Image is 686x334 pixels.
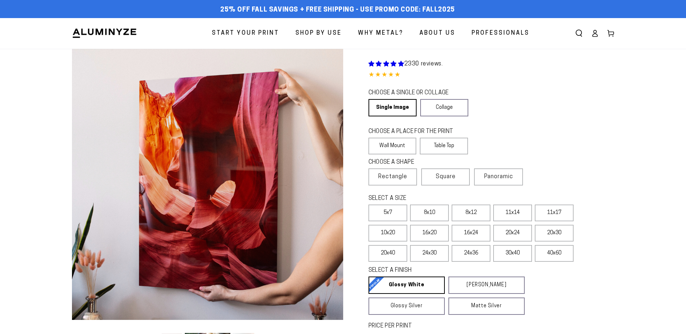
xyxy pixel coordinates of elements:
[368,205,407,221] label: 5x7
[484,174,513,180] span: Panoramic
[72,28,137,39] img: Aluminyze
[368,225,407,241] label: 10x20
[535,205,574,221] label: 11x17
[493,245,532,262] label: 30x40
[358,28,403,39] span: Why Metal?
[472,28,529,39] span: Professionals
[410,245,449,262] label: 24x30
[448,297,525,315] a: Matte Silver
[220,6,455,14] span: 25% off FALL Savings + Free Shipping - Use Promo Code: FALL2025
[419,28,455,39] span: About Us
[378,172,407,181] span: Rectangle
[368,277,445,294] a: Glossy White
[452,245,490,262] label: 24x36
[535,225,574,241] label: 20x30
[368,194,513,203] legend: SELECT A SIZE
[466,24,535,43] a: Professionals
[535,245,574,262] label: 40x60
[206,24,285,43] a: Start Your Print
[368,128,461,136] legend: CHOOSE A PLACE FOR THE PRINT
[368,99,417,116] a: Single Image
[212,28,279,39] span: Start Your Print
[448,277,525,294] a: [PERSON_NAME]
[368,266,507,275] legend: SELECT A FINISH
[295,28,342,39] span: Shop By Use
[452,225,490,241] label: 16x24
[493,205,532,221] label: 11x14
[571,25,587,41] summary: Search our site
[290,24,347,43] a: Shop By Use
[368,245,407,262] label: 20x40
[368,89,462,97] legend: CHOOSE A SINGLE OR COLLAGE
[410,205,449,221] label: 8x10
[414,24,461,43] a: About Us
[420,138,468,154] label: Table Top
[353,24,409,43] a: Why Metal?
[368,322,614,330] label: PRICE PER PRINT
[493,225,532,241] label: 20x24
[368,70,614,81] div: 4.85 out of 5.0 stars
[368,158,463,167] legend: CHOOSE A SHAPE
[452,205,490,221] label: 8x12
[368,297,445,315] a: Glossy Silver
[410,225,449,241] label: 16x20
[368,138,417,154] label: Wall Mount
[420,99,468,116] a: Collage
[436,172,456,181] span: Square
